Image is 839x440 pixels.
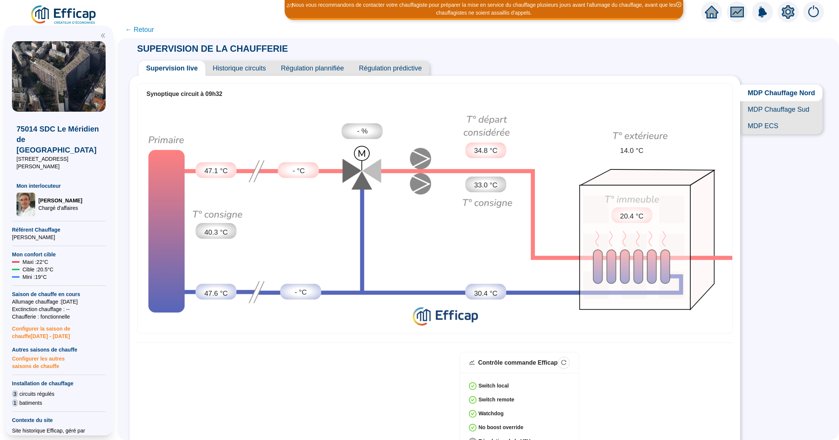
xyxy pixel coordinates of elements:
[287,3,293,8] i: 2 / 3
[478,410,503,416] strong: Watchdog
[730,5,744,19] span: fund
[146,90,723,99] div: Synoptique circuit à 09h32
[12,251,106,258] span: Mon confort cible
[474,145,497,156] span: 34.8 °C
[12,390,18,398] span: 3
[705,5,718,19] span: home
[38,197,82,204] span: [PERSON_NAME]
[22,266,54,273] span: Cible : 20.5 °C
[16,124,101,155] span: 75014 SDC Le Méridien de [GEOGRAPHIC_DATA]
[12,305,106,313] span: Exctinction chauffage : --
[12,399,18,407] span: 1
[38,204,82,212] span: Chargé d'affaires
[12,226,106,233] span: Référent Chauffage
[16,193,35,217] img: Chargé d'affaires
[478,397,514,403] strong: Switch remote
[137,104,732,331] img: circuit-supervision.724c8d6b72cc0638e748.png
[12,320,106,340] span: Configurer la saison de chauffe [DATE] - [DATE]
[130,43,296,54] span: SUPERVISION DE LA CHAUFFERIE
[273,61,351,76] span: Régulation plannifiée
[295,287,307,298] span: - °C
[12,346,106,353] span: Autres saisons de chauffe
[205,61,273,76] span: Historique circuits
[478,383,509,389] strong: Switch local
[12,298,106,305] span: Allumage chauffage : [DATE]
[19,390,54,398] span: circuits régulés
[620,145,643,156] span: 14.0 °C
[469,410,476,418] span: check-circle
[351,61,429,76] span: Régulation prédictive
[12,233,106,241] span: [PERSON_NAME]
[30,4,98,25] img: efficap energie logo
[469,382,476,390] span: check-circle
[293,166,305,176] span: - °C
[100,33,106,38] span: double-left
[205,288,228,299] span: 47.6 °C
[16,182,101,190] span: Mon interlocuteur
[474,288,497,299] span: 30.4 °C
[740,85,823,101] span: MDP Chauffage Nord
[286,1,682,17] div: Nous vous recommandons de contacter votre chauffagiste pour préparer la mise en service du chauff...
[740,101,823,118] span: MDP Chauffage Sud
[740,118,823,134] span: MDP ECS
[12,313,106,320] span: Chaufferie : fonctionnelle
[22,273,47,281] span: Mini : 19 °C
[676,2,681,7] span: close-circle
[205,166,228,176] span: 47.1 °C
[469,396,476,404] span: check-circle
[474,180,497,190] span: 33.0 °C
[19,399,42,407] span: batiments
[357,126,368,136] span: - %
[478,358,557,367] div: Contrôle commande Efficap
[478,424,523,430] strong: No boost override
[12,416,106,424] span: Contexte du site
[137,104,732,331] div: Synoptique
[12,353,106,370] span: Configurer les autres saisons de chauffe
[205,227,228,238] span: 40.3 °C
[125,24,154,35] span: ← Retour
[12,380,106,387] span: Installation de chauffage
[22,258,48,266] span: Maxi : 22 °C
[139,61,205,76] span: Supervision live
[12,290,106,298] span: Saison de chauffe en cours
[469,424,476,431] span: check-circle
[803,1,824,22] img: alerts
[781,5,795,19] span: setting
[469,359,475,365] span: stock
[561,360,566,365] span: reload
[16,155,101,170] span: [STREET_ADDRESS][PERSON_NAME]
[752,1,773,22] img: alerts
